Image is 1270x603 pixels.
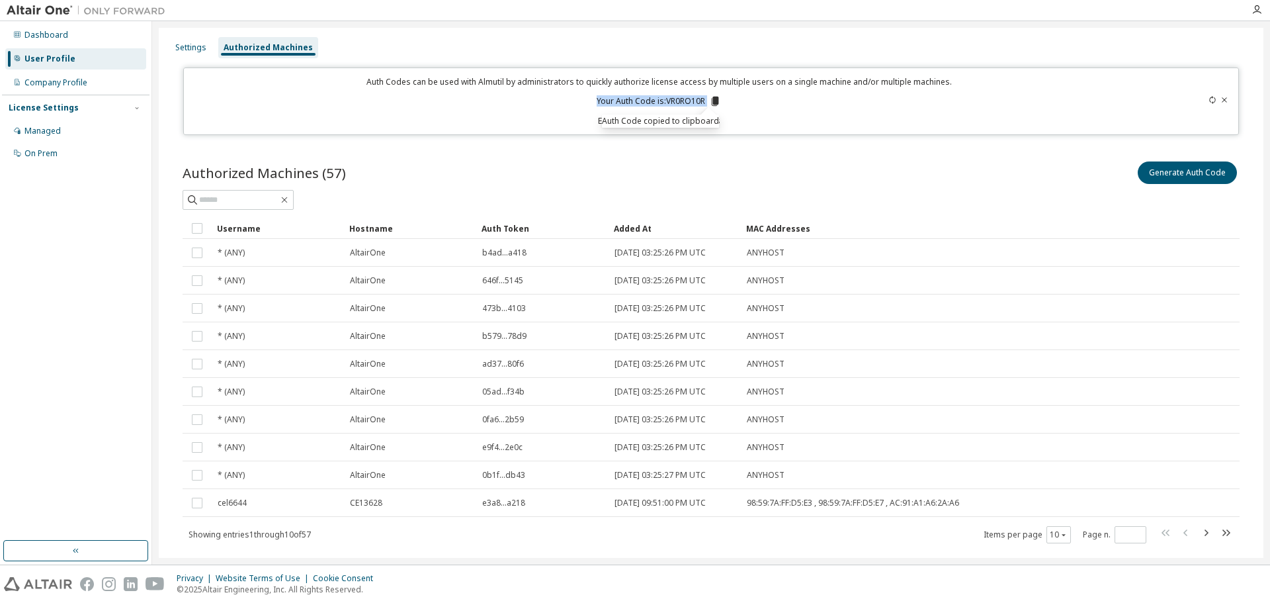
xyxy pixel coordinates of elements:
p: © 2025 Altair Engineering, Inc. All Rights Reserved. [177,584,381,595]
span: 05ad...f34b [482,387,525,397]
span: AltairOne [350,414,386,425]
span: b579...78d9 [482,331,527,342]
span: * (ANY) [218,470,245,481]
span: [DATE] 03:25:26 PM UTC [614,331,706,342]
span: AltairOne [350,442,386,453]
span: Authorized Machines (57) [183,163,346,182]
p: Auth Codes can be used with Almutil by administrators to quickly authorize license access by mult... [192,76,1127,87]
span: 0fa6...2b59 [482,414,524,425]
div: Auth Code copied to clipboard [602,115,719,128]
img: facebook.svg [80,577,94,591]
span: * (ANY) [218,442,245,453]
span: * (ANY) [218,248,245,258]
span: ANYHOST [747,442,784,453]
div: Website Terms of Use [216,573,313,584]
div: MAC Addresses [746,218,1094,239]
span: ad37...80f6 [482,359,524,369]
span: * (ANY) [218,303,245,314]
div: Cookie Consent [313,573,381,584]
span: [DATE] 03:25:27 PM UTC [614,470,706,481]
span: AltairOne [350,387,386,397]
div: Added At [614,218,736,239]
span: Items per page [984,526,1071,543]
span: 0b1f...db43 [482,470,525,481]
span: AltairOne [350,248,386,258]
span: e3a8...a218 [482,498,525,508]
span: [DATE] 03:25:26 PM UTC [614,442,706,453]
button: 10 [1050,530,1068,540]
span: 646f...5145 [482,275,523,286]
span: b4ad...a418 [482,248,527,258]
span: [DATE] 03:25:26 PM UTC [614,275,706,286]
div: Managed [24,126,61,136]
span: AltairOne [350,275,386,286]
span: [DATE] 03:25:26 PM UTC [614,387,706,397]
img: youtube.svg [146,577,165,591]
div: Company Profile [24,77,87,88]
span: ANYHOST [747,414,784,425]
span: Showing entries 1 through 10 of 57 [189,529,311,540]
div: Dashboard [24,30,68,40]
span: e9f4...2e0c [482,442,523,453]
img: altair_logo.svg [4,577,72,591]
span: * (ANY) [218,331,245,342]
span: [DATE] 03:25:26 PM UTC [614,248,706,258]
span: [DATE] 03:25:26 PM UTC [614,414,706,425]
span: cel6644 [218,498,247,508]
span: [DATE] 09:51:00 PM UTC [614,498,706,508]
span: [DATE] 03:25:26 PM UTC [614,303,706,314]
span: Page n. [1083,526,1146,543]
div: Auth Token [482,218,603,239]
span: * (ANY) [218,359,245,369]
span: ANYHOST [747,470,784,481]
span: ANYHOST [747,248,784,258]
div: Username [217,218,339,239]
img: Altair One [7,4,172,17]
div: Privacy [177,573,216,584]
span: * (ANY) [218,387,245,397]
div: On Prem [24,148,58,159]
span: ANYHOST [747,387,784,397]
div: Hostname [349,218,471,239]
span: CE13628 [350,498,382,508]
span: [DATE] 03:25:26 PM UTC [614,359,706,369]
div: Authorized Machines [224,42,313,53]
p: Expires in 14 minutes, 41 seconds [192,115,1127,126]
button: Generate Auth Code [1138,162,1237,184]
span: ANYHOST [747,303,784,314]
div: Settings [175,42,206,53]
div: User Profile [24,54,75,64]
span: 98:59:7A:FF:D5:E3 , 98:59:7A:FF:D5:E7 , AC:91:A1:A6:2A:A6 [747,498,959,508]
span: AltairOne [350,359,386,369]
p: Your Auth Code is: VR0RO10R [597,95,721,107]
span: * (ANY) [218,275,245,286]
span: ANYHOST [747,331,784,342]
span: ANYHOST [747,275,784,286]
div: License Settings [9,103,79,113]
span: AltairOne [350,470,386,481]
img: instagram.svg [102,577,116,591]
span: AltairOne [350,303,386,314]
img: linkedin.svg [124,577,138,591]
span: * (ANY) [218,414,245,425]
span: 473b...4103 [482,303,526,314]
span: ANYHOST [747,359,784,369]
span: AltairOne [350,331,386,342]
